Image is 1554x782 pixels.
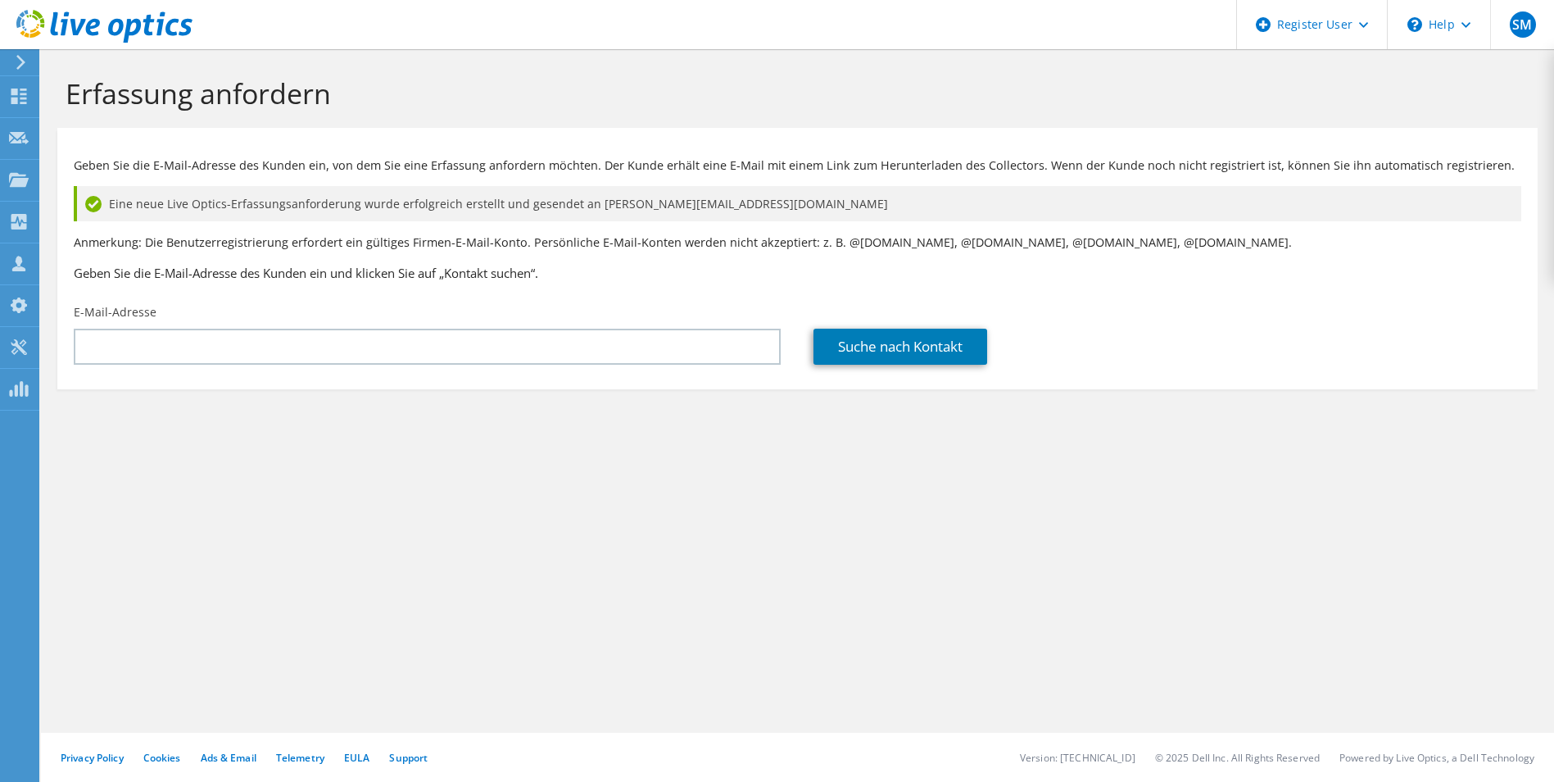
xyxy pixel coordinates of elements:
[1155,751,1320,765] li: © 2025 Dell Inc. All Rights Reserved
[66,76,1521,111] h1: Erfassung anfordern
[389,751,428,765] a: Support
[74,304,156,321] label: E-Mail-Adresse
[74,234,1521,252] p: Anmerkung: Die Benutzerregistrierung erfordert ein gültiges Firmen-E-Mail-Konto. Persönliche E-Ma...
[1510,11,1536,38] span: SM
[276,751,324,765] a: Telemetry
[201,751,256,765] a: Ads & Email
[109,195,888,213] span: Eine neue Live Optics-Erfassungsanforderung wurde erfolgreich erstellt und gesendet an [PERSON_NA...
[74,264,1521,282] h3: Geben Sie die E-Mail-Adresse des Kunden ein und klicken Sie auf „Kontakt suchen“.
[61,751,124,765] a: Privacy Policy
[143,751,181,765] a: Cookies
[813,329,987,365] a: Suche nach Kontakt
[1407,17,1422,32] svg: \n
[74,157,1521,175] p: Geben Sie die E-Mail-Adresse des Kunden ein, von dem Sie eine Erfassung anfordern möchten. Der Ku...
[344,751,369,765] a: EULA
[1020,751,1135,765] li: Version: [TECHNICAL_ID]
[1339,751,1534,765] li: Powered by Live Optics, a Dell Technology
